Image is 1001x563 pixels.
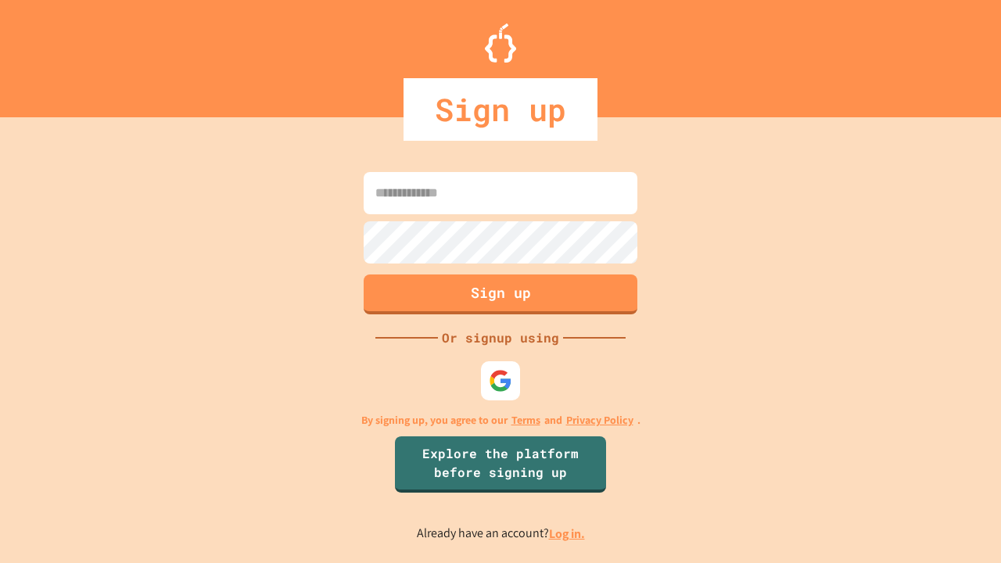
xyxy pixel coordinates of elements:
[404,78,597,141] div: Sign up
[935,500,985,547] iframe: chat widget
[417,524,585,543] p: Already have an account?
[361,412,640,429] p: By signing up, you agree to our and .
[485,23,516,63] img: Logo.svg
[511,412,540,429] a: Terms
[871,432,985,499] iframe: chat widget
[566,412,633,429] a: Privacy Policy
[549,525,585,542] a: Log in.
[438,328,563,347] div: Or signup using
[489,369,512,393] img: google-icon.svg
[364,274,637,314] button: Sign up
[395,436,606,493] a: Explore the platform before signing up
